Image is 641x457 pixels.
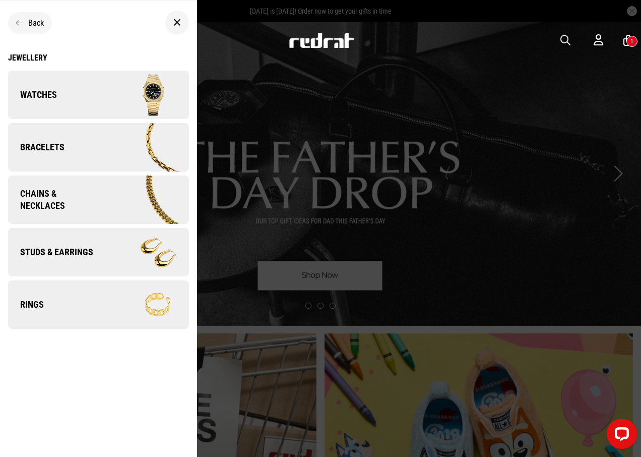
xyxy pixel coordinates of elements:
[8,71,189,119] a: Watches Company
[288,33,355,48] img: Redrat logo
[8,89,57,101] span: Watches
[98,70,188,120] img: Company
[28,18,44,28] span: Back
[8,246,93,258] span: Studs & Earrings
[98,122,188,173] img: Company
[98,227,188,277] img: Company
[599,415,641,457] iframe: LiveChat chat widget
[623,35,633,46] a: 1
[8,53,189,63] a: Jewellery
[8,141,65,153] span: Bracelets
[8,188,101,212] span: Chains & Necklaces
[101,176,188,224] img: Company
[8,123,189,172] a: Bracelets Company
[98,279,188,330] img: Company
[8,228,189,276] a: Studs & Earrings Company
[8,280,189,329] a: Rings Company
[8,299,44,311] span: Rings
[630,38,633,45] div: 1
[8,176,189,224] a: Chains & Necklaces Company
